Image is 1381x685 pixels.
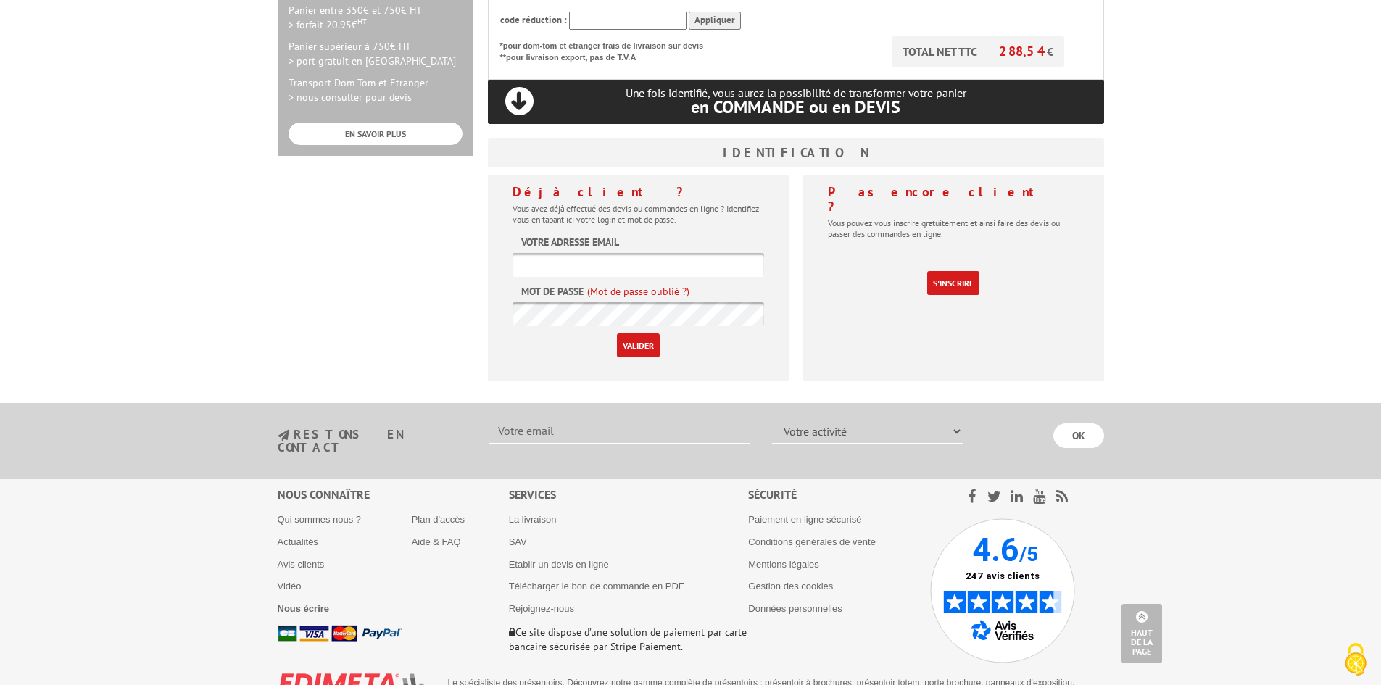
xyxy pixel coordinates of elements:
p: Transport Dom-Tom et Etranger [289,75,463,104]
p: TOTAL NET TTC € [892,36,1064,67]
a: SAV [509,536,527,547]
a: La livraison [509,514,557,525]
img: newsletter.jpg [278,429,289,441]
a: Données personnelles [748,603,842,614]
input: Appliquer [689,12,741,30]
a: (Mot de passe oublié ?) [587,284,689,299]
div: Sécurité [748,486,930,503]
a: Conditions générales de vente [748,536,876,547]
img: Avis Vérifiés - 4.6 sur 5 - 247 avis clients [930,518,1075,663]
a: Rejoignez-nous [509,603,574,614]
input: Votre email [489,419,750,444]
h4: Pas encore client ? [828,185,1079,214]
p: *pour dom-tom et étranger frais de livraison sur devis **pour livraison export, pas de T.V.A [500,36,718,63]
a: Etablir un devis en ligne [509,559,609,570]
a: EN SAVOIR PLUS [289,123,463,145]
div: Nous connaître [278,486,509,503]
label: Mot de passe [521,284,584,299]
sup: HT [357,16,367,26]
span: > forfait 20.95€ [289,18,367,31]
h3: restons en contact [278,428,468,454]
a: Aide & FAQ [412,536,461,547]
p: Vous avez déjà effectué des devis ou commandes en ligne ? Identifiez-vous en tapant ici votre log... [513,203,764,225]
button: Cookies (fenêtre modale) [1330,636,1381,685]
input: Valider [617,333,660,357]
div: Services [509,486,749,503]
p: Panier entre 350€ et 750€ HT [289,3,463,32]
p: Vous pouvez vous inscrire gratuitement et ainsi faire des devis ou passer des commandes en ligne. [828,217,1079,239]
span: en COMMANDE ou en DEVIS [691,96,900,118]
span: code réduction : [500,14,567,26]
a: Avis clients [278,559,325,570]
h3: Identification [488,138,1104,167]
p: Ce site dispose d’une solution de paiement par carte bancaire sécurisée par Stripe Paiement. [509,625,749,654]
a: Mentions légales [748,559,819,570]
span: > nous consulter pour devis [289,91,412,104]
label: Votre adresse email [521,235,619,249]
p: Panier supérieur à 750€ HT [289,39,463,68]
a: Vidéo [278,581,302,591]
a: Télécharger le bon de commande en PDF [509,581,684,591]
a: Nous écrire [278,603,330,614]
a: Gestion des cookies [748,581,833,591]
a: Actualités [278,536,318,547]
p: Une fois identifié, vous aurez la possibilité de transformer votre panier [488,86,1104,116]
a: Plan d'accès [412,514,465,525]
img: Cookies (fenêtre modale) [1338,642,1374,678]
a: Qui sommes nous ? [278,514,362,525]
a: S'inscrire [927,271,979,295]
input: OK [1053,423,1104,448]
span: 288,54 [999,43,1047,59]
a: Haut de la page [1121,604,1162,663]
h4: Déjà client ? [513,185,764,199]
a: Paiement en ligne sécurisé [748,514,861,525]
span: > port gratuit en [GEOGRAPHIC_DATA] [289,54,456,67]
